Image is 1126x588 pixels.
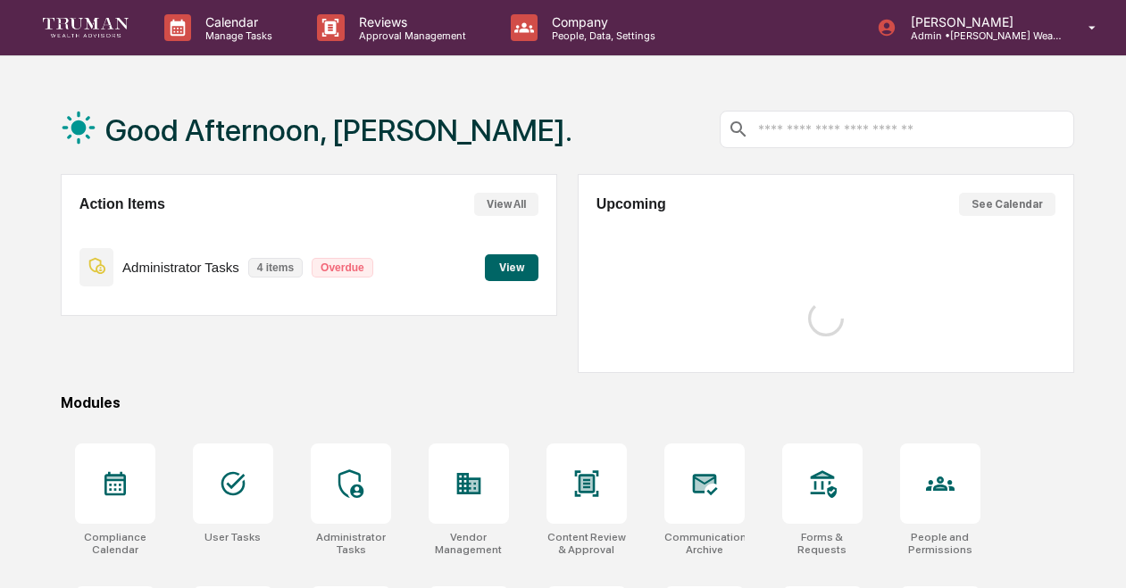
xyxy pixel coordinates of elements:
p: Manage Tasks [191,29,281,42]
button: View [485,254,538,281]
h2: Upcoming [596,196,666,212]
p: People, Data, Settings [538,29,664,42]
img: logo [43,18,129,37]
div: Modules [61,394,1074,411]
div: Administrator Tasks [311,531,391,556]
p: Admin • [PERSON_NAME] Wealth [897,29,1063,42]
div: Compliance Calendar [75,531,155,556]
p: Calendar [191,14,281,29]
div: Communications Archive [664,531,745,556]
a: View [485,258,538,275]
div: Content Review & Approval [546,531,627,556]
button: View All [474,193,538,216]
button: See Calendar [959,193,1055,216]
p: Company [538,14,664,29]
div: User Tasks [204,531,261,543]
div: Forms & Requests [782,531,863,556]
p: Overdue [312,258,373,277]
p: 4 items [248,258,303,277]
div: Vendor Management [429,531,509,556]
p: Approval Management [345,29,475,42]
p: Administrator Tasks [122,260,239,275]
div: People and Permissions [900,531,980,556]
p: [PERSON_NAME] [897,14,1063,29]
p: Reviews [345,14,475,29]
h2: Action Items [79,196,165,212]
h1: Good Afternoon, [PERSON_NAME]. [105,112,572,148]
